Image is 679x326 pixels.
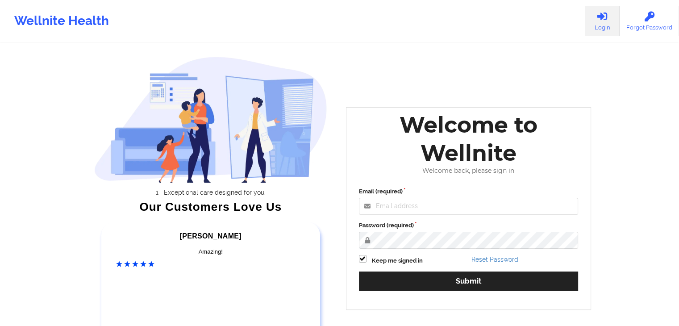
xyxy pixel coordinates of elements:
span: [PERSON_NAME] [180,232,242,240]
li: Exceptional care designed for you. [102,189,327,196]
div: Welcome to Wellnite [353,111,585,167]
div: Welcome back, please sign in [353,167,585,175]
input: Email address [359,198,579,215]
button: Submit [359,272,579,291]
label: Keep me signed in [372,256,423,265]
label: Password (required) [359,221,579,230]
div: Amazing! [116,247,305,256]
label: Email (required) [359,187,579,196]
a: Forgot Password [620,6,679,36]
a: Login [585,6,620,36]
img: wellnite-auth-hero_200.c722682e.png [94,56,327,183]
div: Our Customers Love Us [94,202,327,211]
a: Reset Password [471,256,518,263]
